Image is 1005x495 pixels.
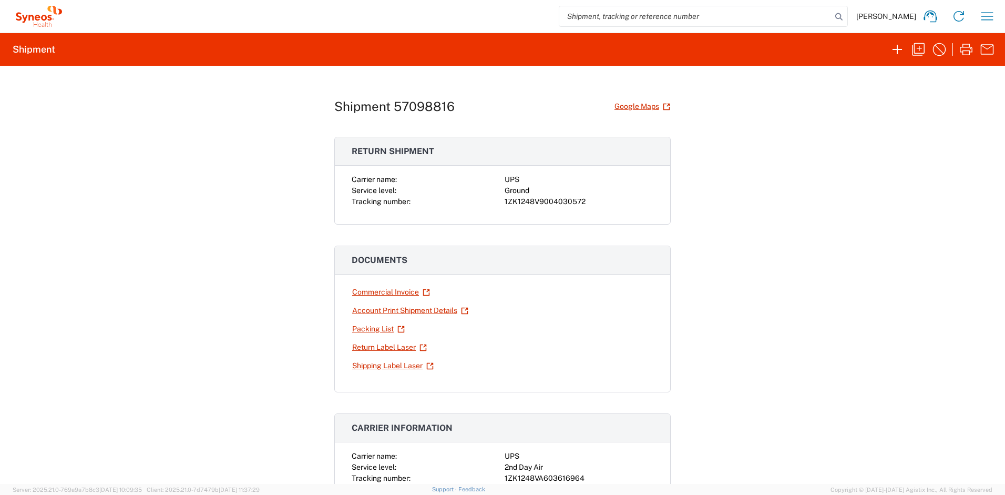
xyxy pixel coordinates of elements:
span: Service level: [352,186,396,195]
a: Account Print Shipment Details [352,301,469,320]
span: Carrier name: [352,452,397,460]
a: Return Label Laser [352,338,427,357]
h2: Shipment [13,43,55,56]
a: Feedback [458,486,485,492]
div: UPS [505,174,653,185]
span: Documents [352,255,407,265]
span: [DATE] 11:37:29 [219,487,260,493]
h1: Shipment 57098816 [334,99,455,114]
div: 1ZK1248V9004030572 [505,196,653,207]
span: Service level: [352,463,396,471]
span: Carrier information [352,423,453,433]
span: Tracking number: [352,474,411,482]
a: Packing List [352,320,405,338]
span: Tracking number: [352,197,411,206]
span: [DATE] 10:09:35 [99,487,142,493]
span: Client: 2025.21.0-7d7479b [147,487,260,493]
input: Shipment, tracking or reference number [559,6,832,26]
span: Return shipment [352,146,434,156]
a: Shipping Label Laser [352,357,434,375]
span: Copyright © [DATE]-[DATE] Agistix Inc., All Rights Reserved [830,485,992,494]
div: UPS [505,451,653,462]
div: 1ZK1248VA603616964 [505,473,653,484]
div: Ground [505,185,653,196]
a: Commercial Invoice [352,283,430,301]
a: Google Maps [614,97,671,116]
span: Server: 2025.21.0-769a9a7b8c3 [13,487,142,493]
a: Support [432,486,458,492]
span: Carrier name: [352,175,397,184]
span: [PERSON_NAME] [856,12,916,21]
div: 2nd Day Air [505,462,653,473]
